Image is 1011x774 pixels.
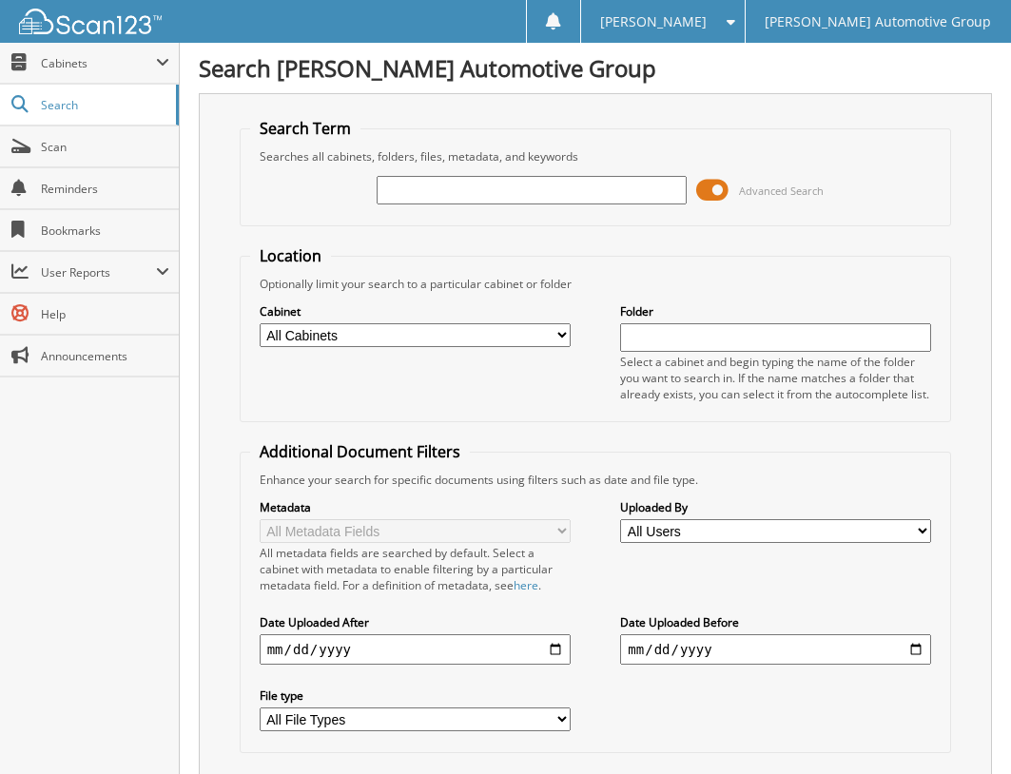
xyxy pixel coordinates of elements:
[620,499,931,515] label: Uploaded By
[260,545,571,593] div: All metadata fields are searched by default. Select a cabinet with metadata to enable filtering b...
[250,472,942,488] div: Enhance your search for specific documents using filters such as date and file type.
[260,303,571,319] label: Cabinet
[260,687,571,704] label: File type
[260,634,571,665] input: start
[260,499,571,515] label: Metadata
[620,614,931,630] label: Date Uploaded Before
[765,16,991,28] span: [PERSON_NAME] Automotive Group
[250,118,360,139] legend: Search Term
[19,9,162,34] img: scan123-logo-white.svg
[41,97,166,113] span: Search
[739,184,824,198] span: Advanced Search
[250,441,470,462] legend: Additional Document Filters
[250,148,942,164] div: Searches all cabinets, folders, files, metadata, and keywords
[250,276,942,292] div: Optionally limit your search to a particular cabinet or folder
[41,348,169,364] span: Announcements
[600,16,707,28] span: [PERSON_NAME]
[260,614,571,630] label: Date Uploaded After
[250,245,331,266] legend: Location
[41,55,156,71] span: Cabinets
[41,139,169,155] span: Scan
[514,577,538,593] a: here
[199,52,992,84] h1: Search [PERSON_NAME] Automotive Group
[41,181,169,197] span: Reminders
[620,634,931,665] input: end
[41,223,169,239] span: Bookmarks
[41,306,169,322] span: Help
[41,264,156,281] span: User Reports
[620,354,931,402] div: Select a cabinet and begin typing the name of the folder you want to search in. If the name match...
[620,303,931,319] label: Folder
